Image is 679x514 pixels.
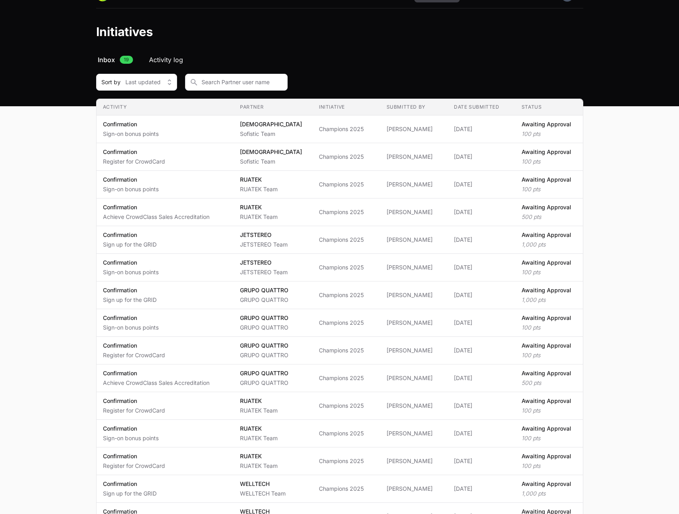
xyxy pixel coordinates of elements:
span: Champions 2025 [319,153,374,161]
p: Confirmation [103,259,159,267]
p: GRUPO QUATTRO [240,342,288,350]
p: [DEMOGRAPHIC_DATA] [240,120,302,128]
span: Champions 2025 [319,236,374,244]
span: [PERSON_NAME] [387,402,441,410]
span: [PERSON_NAME] [387,485,441,493]
p: Confirmation [103,203,210,211]
span: [DATE] [454,485,509,493]
span: [DATE] [454,457,509,465]
span: [DATE] [454,429,509,437]
span: Champions 2025 [319,374,374,382]
span: [DATE] [454,125,509,133]
p: 100 pts [522,158,571,166]
p: 100 pts [522,462,571,470]
span: [PERSON_NAME] [387,346,441,354]
p: Confirmation [103,286,157,294]
span: [PERSON_NAME] [387,457,441,465]
p: Sign up for the GRID [103,490,157,498]
p: RUATEK Team [240,213,278,221]
span: [PERSON_NAME] [387,263,441,271]
span: Champions 2025 [319,291,374,299]
p: Confirmation [103,425,159,433]
span: [DATE] [454,263,509,271]
p: Awaiting Approval [522,231,571,239]
p: Register for CrowdCard [103,462,165,470]
p: Awaiting Approval [522,480,571,488]
p: GRUPO QUATTRO [240,351,288,359]
p: JETSTEREO [240,231,288,239]
p: Confirmation [103,231,157,239]
span: [PERSON_NAME] [387,208,441,216]
p: Confirmation [103,120,159,128]
th: Initiative [312,99,380,115]
p: 100 pts [522,268,571,276]
p: GRUPO QUATTRO [240,296,288,304]
p: 1,000 pts [522,296,571,304]
p: Awaiting Approval [522,452,571,460]
p: 100 pts [522,407,571,415]
div: Sort by filter [96,74,177,91]
p: Register for CrowdCard [103,351,165,359]
a: Activity log [147,55,185,65]
span: [PERSON_NAME] [387,291,441,299]
p: Awaiting Approval [522,369,571,377]
p: Awaiting Approval [522,176,571,184]
p: Achieve CrowdClass Sales Accreditation [103,213,210,221]
span: Champions 2025 [319,485,374,493]
p: Sign up for the GRID [103,241,157,249]
span: [DATE] [454,208,509,216]
p: Confirmation [103,314,159,322]
p: 100 pts [522,324,571,332]
p: [DEMOGRAPHIC_DATA] [240,148,302,156]
span: [DATE] [454,319,509,327]
p: Confirmation [103,452,165,460]
p: 100 pts [522,351,571,359]
h1: Initiatives [96,24,153,39]
p: Awaiting Approval [522,259,571,267]
p: Register for CrowdCard [103,158,165,166]
span: [DATE] [454,180,509,188]
p: Confirmation [103,176,159,184]
span: Champions 2025 [319,319,374,327]
span: [DATE] [454,346,509,354]
span: Activity log [149,55,183,65]
p: Sofistic Team [240,158,302,166]
p: Awaiting Approval [522,314,571,322]
th: Activity [97,99,234,115]
th: Status [515,99,583,115]
span: Last updated [125,78,161,86]
p: RUATEK Team [240,407,278,415]
span: Champions 2025 [319,263,374,271]
p: RUATEK [240,176,278,184]
p: Awaiting Approval [522,425,571,433]
span: [PERSON_NAME] [387,374,441,382]
p: Sign-on bonus points [103,130,159,138]
span: [PERSON_NAME] [387,153,441,161]
p: JETSTEREO [240,259,288,267]
span: [DATE] [454,402,509,410]
span: Champions 2025 [319,402,374,410]
span: Sort by [101,78,121,86]
p: JETSTEREO Team [240,241,288,249]
p: Achieve CrowdClass Sales Accreditation [103,379,210,387]
p: Sofistic Team [240,130,302,138]
p: Awaiting Approval [522,148,571,156]
p: WELLTECH [240,480,286,488]
p: 100 pts [522,185,571,193]
span: [PERSON_NAME] [387,125,441,133]
p: GRUPO QUATTRO [240,314,288,322]
span: 19 [120,56,133,64]
p: 500 pts [522,213,571,221]
p: Awaiting Approval [522,286,571,294]
th: Submitted by [380,99,448,115]
p: Register for CrowdCard [103,407,165,415]
p: GRUPO QUATTRO [240,324,288,332]
p: Awaiting Approval [522,342,571,350]
p: Awaiting Approval [522,397,571,405]
p: Sign-on bonus points [103,268,159,276]
p: 1,000 pts [522,241,571,249]
p: Confirmation [103,148,165,156]
p: GRUPO QUATTRO [240,369,288,377]
p: RUATEK [240,425,278,433]
p: Sign up for the GRID [103,296,157,304]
